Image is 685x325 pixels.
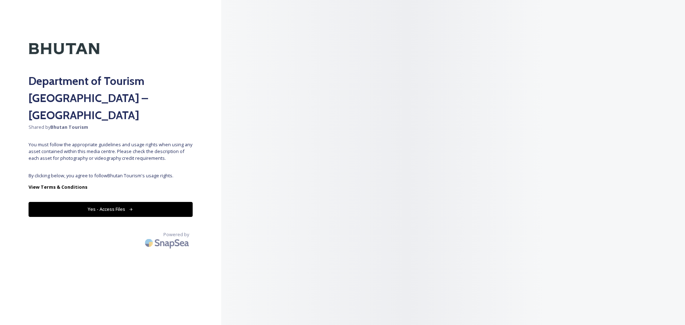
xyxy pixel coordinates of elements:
span: By clicking below, you agree to follow Bhutan Tourism 's usage rights. [29,172,193,179]
strong: View Terms & Conditions [29,184,87,190]
a: View Terms & Conditions [29,183,193,191]
strong: Bhutan Tourism [50,124,88,130]
h2: Department of Tourism [GEOGRAPHIC_DATA] – [GEOGRAPHIC_DATA] [29,72,193,124]
span: Shared by [29,124,193,131]
button: Yes - Access Files [29,202,193,217]
span: You must follow the appropriate guidelines and usage rights when using any asset contained within... [29,141,193,162]
img: Kingdom-of-Bhutan-Logo.png [29,29,100,69]
span: Powered by [163,231,189,238]
img: SnapSea Logo [143,234,193,251]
